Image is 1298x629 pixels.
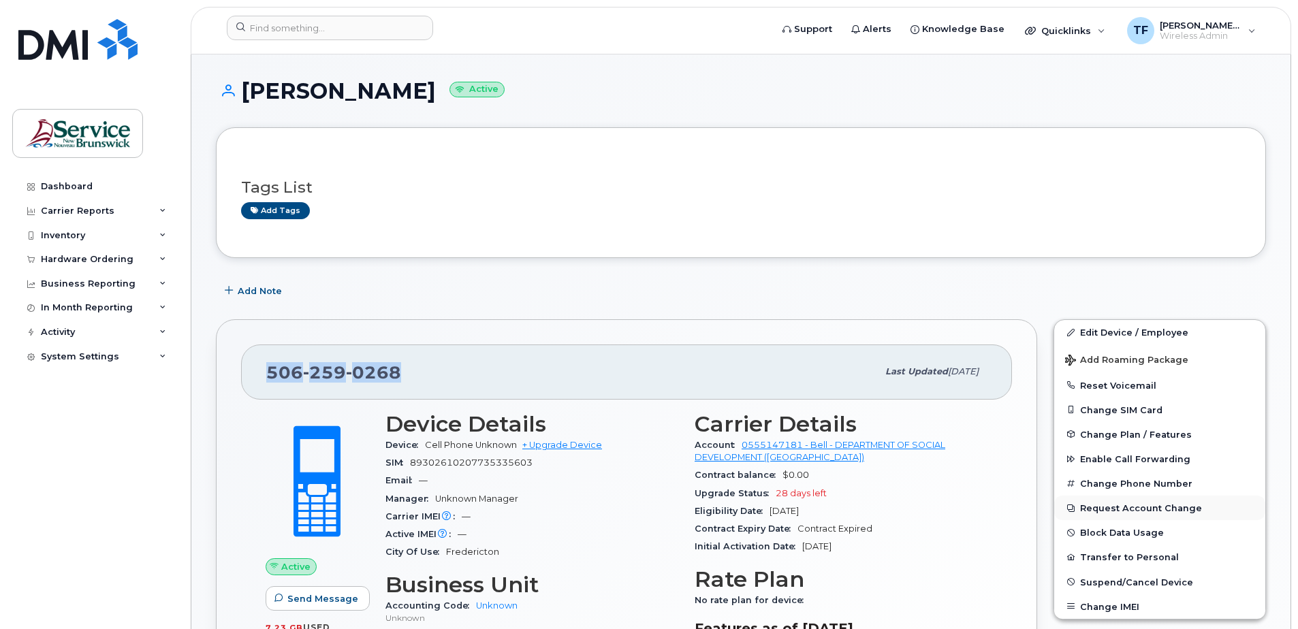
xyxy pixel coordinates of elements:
button: Transfer to Personal [1054,545,1265,569]
span: $0.00 [782,470,809,480]
span: 0268 [346,362,401,383]
span: Last updated [885,366,948,376]
span: Device [385,440,425,450]
a: Add tags [241,202,310,219]
span: Account [695,440,742,450]
p: Unknown [385,612,678,624]
button: Suspend/Cancel Device [1054,570,1265,594]
span: — [462,511,471,521]
a: + Upgrade Device [522,440,602,450]
button: Add Note [216,278,294,303]
button: Reset Voicemail [1054,373,1265,398]
span: Contract Expired [797,523,872,534]
span: Send Message [287,592,358,605]
span: No rate plan for device [695,595,810,605]
span: City Of Use [385,547,446,557]
span: Contract balance [695,470,782,480]
span: SIM [385,457,410,468]
span: [DATE] [770,506,799,516]
span: Accounting Code [385,600,476,611]
h3: Carrier Details [695,412,987,436]
span: Change Plan / Features [1080,429,1192,439]
span: Active IMEI [385,529,458,539]
span: 28 days left [776,488,827,498]
span: Contract Expiry Date [695,523,797,534]
button: Change SIM Card [1054,398,1265,422]
span: Carrier IMEI [385,511,462,521]
span: Eligibility Date [695,506,770,516]
button: Change Plan / Features [1054,422,1265,447]
span: Cell Phone Unknown [425,440,517,450]
span: 89302610207735335603 [410,457,533,468]
a: Unknown [476,600,518,611]
span: Manager [385,494,435,504]
span: Fredericton [446,547,499,557]
small: Active [449,82,505,97]
a: 0555147181 - Bell - DEPARTMENT OF SOCIAL DEVELOPMENT ([GEOGRAPHIC_DATA]) [695,440,945,462]
a: Edit Device / Employee [1054,320,1265,344]
span: Enable Call Forwarding [1080,454,1190,464]
span: [DATE] [802,541,832,551]
h3: Tags List [241,179,1241,196]
span: 259 [303,362,346,383]
h1: [PERSON_NAME] [216,79,1266,103]
span: Active [281,560,311,573]
button: Block Data Usage [1054,520,1265,545]
span: Unknown Manager [435,494,518,504]
span: [DATE] [948,366,979,376]
span: Upgrade Status [695,488,776,498]
button: Enable Call Forwarding [1054,447,1265,471]
span: 506 [266,362,401,383]
button: Change Phone Number [1054,471,1265,496]
span: Initial Activation Date [695,541,802,551]
h3: Business Unit [385,572,678,597]
button: Request Account Change [1054,496,1265,520]
h3: Rate Plan [695,567,987,592]
span: — [458,529,466,539]
span: — [419,475,428,485]
span: Add Note [238,285,282,297]
span: Add Roaming Package [1065,355,1188,368]
button: Send Message [266,586,370,611]
button: Change IMEI [1054,594,1265,619]
span: Email [385,475,419,485]
button: Add Roaming Package [1054,345,1265,373]
span: Suspend/Cancel Device [1080,577,1193,587]
h3: Device Details [385,412,678,436]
